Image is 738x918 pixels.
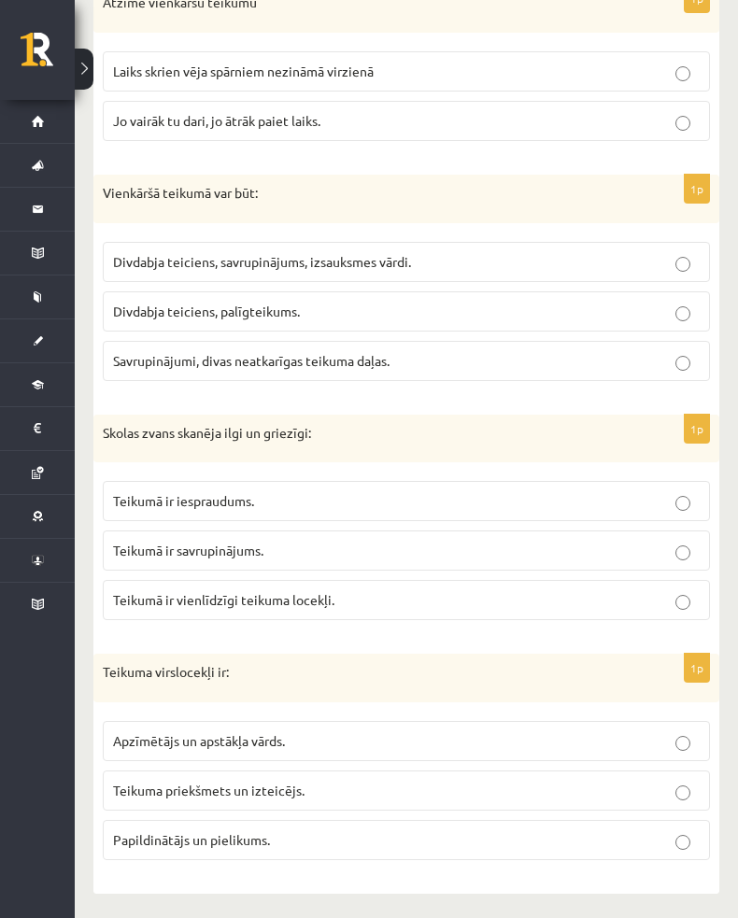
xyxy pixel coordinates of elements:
p: 1p [684,174,710,204]
p: Skolas zvans skanēja ilgi un griezīgi: [103,424,617,443]
p: 1p [684,414,710,444]
input: Jo vairāk tu dari, jo ātrāk paiet laiks. [675,116,690,131]
span: Teikumā ir iespraudums. [113,492,254,509]
input: Savrupinājumi, divas neatkarīgas teikuma daļas. [675,356,690,371]
span: Divdabja teiciens, savrupinājums, izsauksmes vārdi. [113,253,411,270]
span: Apzīmētājs un apstākļa vārds. [113,732,285,749]
span: Savrupinājumi, divas neatkarīgas teikuma daļas. [113,352,390,369]
a: Rīgas 1. Tālmācības vidusskola [21,33,75,79]
p: Teikuma virslocekļi ir: [103,663,617,682]
input: Divdabja teiciens, palīgteikums. [675,306,690,321]
span: Teikumā ir vienlīdzīgi teikuma locekļi. [113,591,334,608]
p: 1p [684,653,710,683]
input: Teikuma priekšmets un izteicējs. [675,785,690,800]
span: Papildinātājs un pielikums. [113,831,270,848]
span: Divdabja teiciens, palīgteikums. [113,303,300,319]
input: Papildinātājs un pielikums. [675,835,690,850]
span: Teikuma priekšmets un izteicējs. [113,782,305,798]
p: Vienkāršā teikumā var būt: [103,184,617,203]
input: Divdabja teiciens, savrupinājums, izsauksmes vārdi. [675,257,690,272]
span: Teikumā ir savrupinājums. [113,542,263,558]
span: Laiks skrien vēja spārniem nezināmā virzienā [113,63,374,79]
input: Laiks skrien vēja spārniem nezināmā virzienā [675,66,690,81]
input: Teikumā ir vienlīdzīgi teikuma locekļi. [675,595,690,610]
input: Apzīmētājs un apstākļa vārds. [675,736,690,751]
input: Teikumā ir savrupinājums. [675,545,690,560]
span: Jo vairāk tu dari, jo ātrāk paiet laiks. [113,112,320,129]
input: Teikumā ir iespraudums. [675,496,690,511]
